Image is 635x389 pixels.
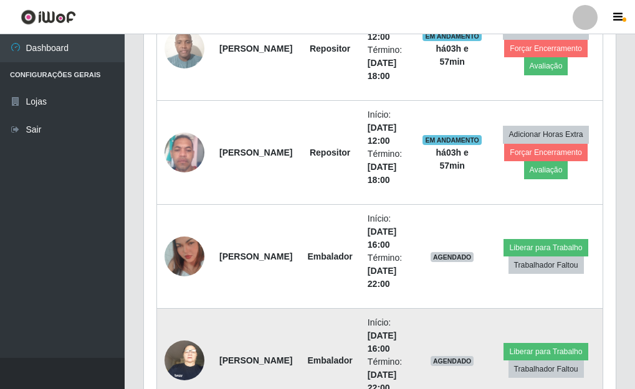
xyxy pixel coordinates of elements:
time: [DATE] 22:00 [368,266,396,289]
li: Início: [368,316,408,355]
li: Início: [368,108,408,148]
strong: Embalador [307,251,352,261]
li: Início: [368,212,408,251]
button: Adicionar Horas Extra [503,126,588,143]
span: AGENDADO [431,356,474,366]
strong: Repositor [310,44,350,54]
strong: [PERSON_NAME] [219,44,292,54]
button: Trabalhador Faltou [508,360,584,378]
span: EM ANDAMENTO [423,31,482,41]
img: CoreUI Logo [21,9,76,25]
strong: há 03 h e 57 min [436,148,469,171]
button: Avaliação [524,57,568,75]
button: Forçar Encerramento [504,40,588,57]
li: Término: [368,251,408,291]
img: 1746382932878.jpeg [165,22,204,75]
li: Término: [368,148,408,187]
span: AGENDADO [431,252,474,262]
button: Forçar Encerramento [504,144,588,161]
button: Liberar para Trabalho [504,239,588,256]
time: [DATE] 16:00 [368,330,396,354]
button: Avaliação [524,161,568,179]
time: [DATE] 18:00 [368,58,396,81]
strong: [PERSON_NAME] [219,148,292,157]
time: [DATE] 12:00 [368,123,396,146]
span: EM ANDAMENTO [423,135,482,145]
img: 1699494731109.jpeg [165,221,204,292]
strong: Repositor [310,148,350,157]
button: Trabalhador Faltou [508,256,584,274]
strong: [PERSON_NAME] [219,251,292,261]
strong: há 03 h e 57 min [436,44,469,67]
time: [DATE] 18:00 [368,162,396,185]
li: Término: [368,44,408,83]
img: 1723623614898.jpeg [165,334,204,387]
img: 1746705230632.jpeg [165,126,204,179]
strong: [PERSON_NAME] [219,355,292,365]
time: [DATE] 16:00 [368,227,396,250]
button: Liberar para Trabalho [504,343,588,360]
strong: Embalador [307,355,352,365]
